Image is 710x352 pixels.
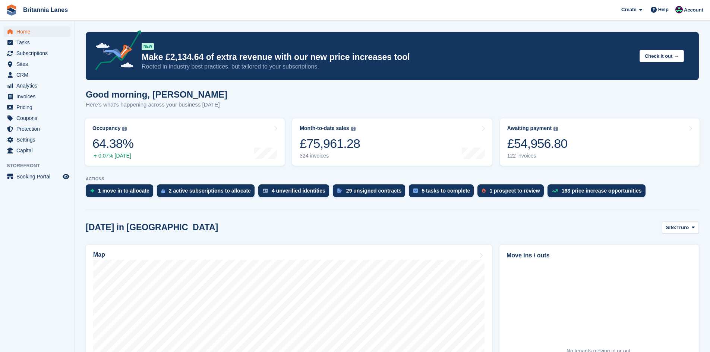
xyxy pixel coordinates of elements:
[90,188,94,193] img: move_ins_to_allocate_icon-fdf77a2bb77ea45bf5b3d319d69a93e2d87916cf1d5bf7949dd705db3b84f3ca.svg
[4,171,70,182] a: menu
[4,134,70,145] a: menu
[300,153,360,159] div: 324 invoices
[477,184,547,201] a: 1 prospect to review
[507,251,692,260] h2: Move ins / outs
[333,184,409,201] a: 29 unsigned contracts
[300,136,360,151] div: £75,961.28
[4,124,70,134] a: menu
[16,124,61,134] span: Protection
[548,184,649,201] a: 163 price increase opportunities
[86,89,227,99] h1: Good morning, [PERSON_NAME]
[346,188,402,194] div: 29 unsigned contracts
[500,118,700,166] a: Awaiting payment £54,956.80 122 invoices
[553,127,558,131] img: icon-info-grey-7440780725fd019a000dd9b08b2336e03edf1995a4989e88bcd33f0948082b44.svg
[507,136,568,151] div: £54,956.80
[676,224,689,231] span: Truro
[4,102,70,112] a: menu
[263,188,268,193] img: verify_identity-adf6edd0f0f0b5bbfe63781bf79b02c33cf7c696d77639b501bdc392416b5a36.svg
[640,50,684,62] button: Check it out →
[16,80,61,91] span: Analytics
[122,127,127,131] img: icon-info-grey-7440780725fd019a000dd9b08b2336e03edf1995a4989e88bcd33f0948082b44.svg
[409,184,477,201] a: 5 tasks to complete
[4,91,70,102] a: menu
[292,118,492,166] a: Month-to-date sales £75,961.28 324 invoices
[16,91,61,102] span: Invoices
[4,80,70,91] a: menu
[16,102,61,112] span: Pricing
[507,125,552,131] div: Awaiting payment
[92,153,133,159] div: 0.07% [DATE]
[507,153,568,159] div: 122 invoices
[92,136,133,151] div: 64.38%
[351,127,356,131] img: icon-info-grey-7440780725fd019a000dd9b08b2336e03edf1995a4989e88bcd33f0948082b44.svg
[675,6,683,13] img: Kirsty Miles
[89,30,141,73] img: price-adjustments-announcement-icon-8257ccfd72463d97f412b2fc003d46551f7dbcb40ab6d574587a9cd5c0d94...
[482,188,486,193] img: prospect-51fa495bee0391a8d652442698ab0144808aea92771e9ea1ae160a38d050c398.svg
[6,4,17,16] img: stora-icon-8386f47178a22dfd0bd8f6a31ec36ba5ce8667c1dd55bd0f319d3a0aa187defe.svg
[337,188,343,193] img: contract_signature_icon-13c848040528278c33f63329250d36e43548de30e8caae1d1a13099fd9432cc5.svg
[16,113,61,123] span: Coupons
[142,52,634,63] p: Make £2,134.64 of extra revenue with our new price increases tool
[16,26,61,37] span: Home
[272,188,325,194] div: 4 unverified identities
[666,224,676,231] span: Site:
[20,4,71,16] a: Britannia Lanes
[85,118,285,166] a: Occupancy 64.38% 0.07% [DATE]
[142,43,154,50] div: NEW
[16,145,61,156] span: Capital
[86,222,218,232] h2: [DATE] in [GEOGRAPHIC_DATA]
[552,189,558,193] img: price_increase_opportunities-93ffe204e8149a01c8c9dc8f82e8f89637d9d84a8eef4429ea346261dce0b2c0.svg
[86,184,157,201] a: 1 move in to allocate
[86,177,699,181] p: ACTIONS
[621,6,636,13] span: Create
[658,6,669,13] span: Help
[489,188,540,194] div: 1 prospect to review
[413,188,418,193] img: task-75834270c22a3079a89374b754ae025e5fb1db73e45f91037f5363f120a921f8.svg
[4,59,70,69] a: menu
[61,172,70,181] a: Preview store
[4,70,70,80] a: menu
[98,188,149,194] div: 1 move in to allocate
[4,145,70,156] a: menu
[142,63,634,71] p: Rooted in industry best practices, but tailored to your subscriptions.
[161,188,165,193] img: active_subscription_to_allocate_icon-d502201f5373d7db506a760aba3b589e785aa758c864c3986d89f69b8ff3...
[16,48,61,58] span: Subscriptions
[4,113,70,123] a: menu
[169,188,251,194] div: 2 active subscriptions to allocate
[92,125,120,131] div: Occupancy
[4,26,70,37] a: menu
[300,125,349,131] div: Month-to-date sales
[562,188,642,194] div: 163 price increase opportunities
[16,37,61,48] span: Tasks
[7,162,74,169] span: Storefront
[684,6,703,14] span: Account
[422,188,470,194] div: 5 tasks to complete
[93,251,105,258] h2: Map
[16,171,61,182] span: Booking Portal
[4,37,70,48] a: menu
[157,184,258,201] a: 2 active subscriptions to allocate
[258,184,333,201] a: 4 unverified identities
[16,134,61,145] span: Settings
[86,101,227,109] p: Here's what's happening across your business [DATE]
[16,70,61,80] span: CRM
[662,221,699,234] button: Site: Truro
[16,59,61,69] span: Sites
[4,48,70,58] a: menu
